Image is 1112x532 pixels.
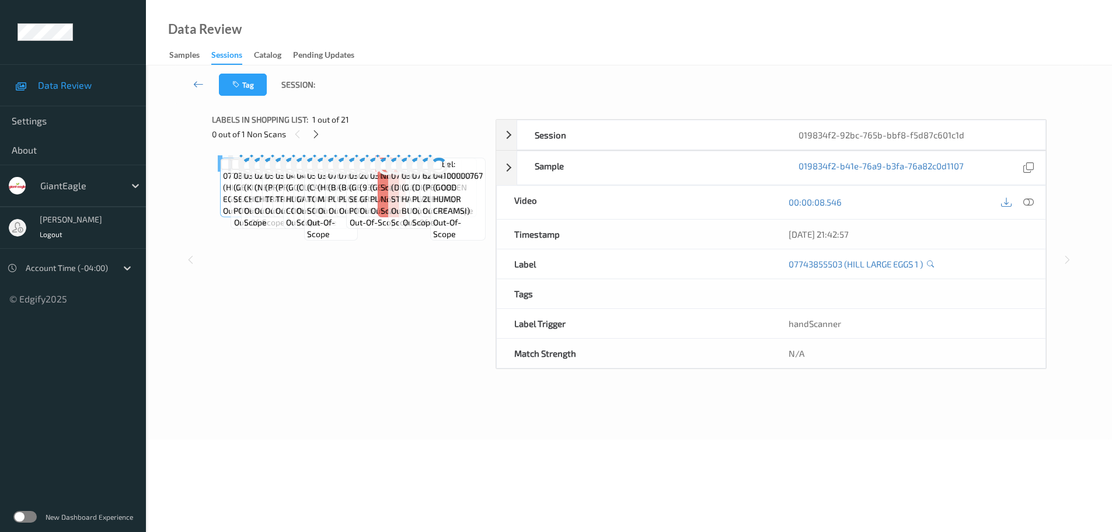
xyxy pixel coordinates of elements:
span: Label: 07102561716 (DITALIANO PLAIN BR) [412,158,459,205]
span: Label: 04100000767 (GOOD HUMOR CREAMSI) [433,158,483,217]
span: Label: 03003440045 (G.E. HAMBURGER BUN) [402,158,455,217]
div: Session [517,120,781,149]
div: Sample019834f2-b41e-76a9-b3fa-76a82c0d1107 [496,151,1046,185]
span: out-of-scope [371,205,421,217]
span: out-of-scope [223,205,274,217]
span: Label: 03400029005 (HERSHEY MILK CHOCO) [318,158,369,205]
span: Label: Non-Scan [381,158,403,193]
div: Catalog [254,49,281,64]
span: Label: 05100000011 (CAMP TOMATO SOUP ) [307,158,355,217]
span: Label: 04100021404 (GOOD HUMOR COOKIES) [286,158,337,217]
span: out-of-scope [276,205,326,217]
div: Timestamp [497,220,771,249]
div: N/A [771,339,1045,368]
span: out-of-scope [403,217,454,228]
span: out-of-scope [339,205,390,217]
div: Sessions [211,49,242,65]
span: Label: 02800051403 (NESQUIK CHOCOLATE ) [255,158,306,205]
div: Session019834f2-92bc-765b-bbf8-f5d87c601c1d [496,120,1046,150]
span: Labels in shopping list: [212,114,308,126]
span: Label: 07680853360 (BARILLA PLUS PENNE) [339,158,391,205]
div: Match Strength [497,339,771,368]
span: out-of-scope [318,205,369,217]
span: Label: 07743855503 (HILL LARGE EGGS 1 ) [223,158,274,205]
span: Label: 03003493290 (GE SEASONED POTATO) [349,158,401,217]
a: Sessions [211,47,254,65]
a: Samples [169,47,211,64]
div: [DATE] 21:42:57 [789,228,1028,240]
span: out-of-scope [265,205,316,217]
button: Tag [219,74,267,96]
span: non-scan [381,193,403,217]
div: Label Trigger [497,309,771,338]
div: Tags [497,279,771,308]
span: Session: [281,79,315,91]
div: Samples [169,49,200,64]
span: Label: 07192120616 (DIGIORNO STFD CRST) [391,158,438,205]
a: 00:00:08.546 [789,196,842,208]
span: Label: 20168800000 (93% 1LB CR GROUND ) [360,158,411,205]
span: out-of-scope [307,217,355,240]
div: Sample [517,151,781,185]
a: Catalog [254,47,293,64]
div: Video [497,186,771,219]
span: out-of-scope [255,205,305,217]
span: Label: 03100019601 (KID CUIS CHICKEN N) [244,158,292,205]
a: 019834f2-b41e-76a9-b3fa-76a82c0d1107 [799,160,964,176]
span: Label: 03003493290 (GE SEASONED POTATO) [233,158,285,217]
span: out-of-scope [360,205,410,217]
span: Label: 07680853360 (BARILLA PLUS PENNE) [328,158,380,205]
span: out-of-scope [234,217,285,228]
div: Data Review [168,23,242,35]
div: Label [497,249,771,279]
span: 1 out of 21 [312,114,349,126]
span: out-of-scope [433,217,483,240]
span: out-of-scope [329,205,379,217]
span: out-of-scope [350,217,400,228]
span: Label: 03003400060 (GE HOMO PLASTIC 13) [370,158,422,205]
span: out-of-scope [297,205,346,228]
div: 019834f2-92bc-765b-bbf8-f5d87c601c1d [781,120,1045,149]
span: Label: 05100002548 (PREGO TRADITION ) [276,158,327,205]
span: Label: 62879201048 (PEP GREEN 2LB BAG ) [423,158,474,205]
span: out-of-scope [412,205,459,228]
div: handScanner [771,309,1045,338]
div: Pending Updates [293,49,354,64]
span: out-of-scope [286,217,337,228]
span: Label: 05100002548 (PREGO TRADITION ) [265,158,316,205]
span: out-of-scope [423,205,473,217]
a: 07743855503 (HILL LARGE EGGS 1 ) [789,258,923,270]
span: out-of-scope [391,205,438,228]
a: Pending Updates [293,47,366,64]
span: out-of-scope [244,205,292,228]
span: Label: 04112907764 (CLASS RSTD GARLIC ) [297,158,346,205]
div: 0 out of 1 Non Scans [212,127,487,141]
